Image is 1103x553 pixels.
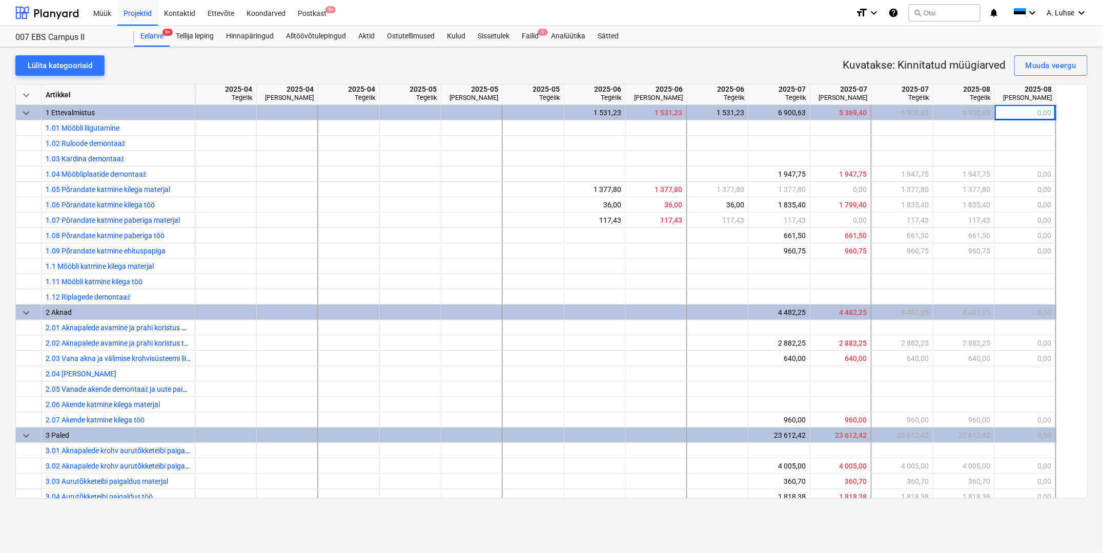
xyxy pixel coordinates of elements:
[999,305,1051,320] div: 0,00
[876,84,929,94] div: 2025-07
[46,139,125,147] span: 1.02 Ruloode demontaaž
[46,493,153,501] a: 3.04 Aurutõkketeibi paigaldus töö
[814,428,867,443] div: 23 612,42
[28,59,92,72] div: Lülita kategooriaid
[909,4,981,22] button: Otsi
[46,477,168,485] a: 3.03 Aurutõkketeibi paigaldus materjal
[999,428,1051,443] div: 0,00
[814,305,867,320] div: 4 482,25
[568,182,621,197] div: 1 377,80
[999,228,1051,243] div: 0,00
[545,26,591,47] div: Analüütika
[999,351,1051,366] div: 0,00
[472,26,516,47] div: Sissetulek
[753,105,806,120] div: 6 900,63
[876,228,929,243] div: 661,50
[753,243,806,259] div: 960,75
[753,84,806,94] div: 2025-07
[876,212,929,228] div: 117,43
[876,94,929,101] div: Tegelik
[280,26,352,47] div: Alltöövõtulepingud
[538,29,548,36] span: 1
[937,458,990,474] div: 4 005,00
[814,228,867,243] div: 661,50
[814,166,867,182] div: 1 947,75
[46,231,165,240] a: 1.08 Põrandate katmine paberiga töö
[753,305,806,320] div: 4 482,25
[999,105,1051,120] div: 0,00
[753,212,806,228] div: 117,43
[20,89,32,101] span: keyboard_arrow_down
[46,354,251,363] a: 2.03 Vana akna ja välimise krohvisüsteemi liitekoha läbilõikamine
[507,94,560,101] div: Tegelik
[876,412,929,428] div: 960,00
[15,32,122,43] div: 007 EBS Campus II
[691,197,744,212] div: 36,00
[322,94,375,101] div: Tegelik
[876,305,929,320] div: 4 482,25
[1047,9,1074,17] span: A. Luhse
[46,416,145,424] span: 2.07 Akende katmine kilega töö
[46,339,192,347] a: 2.02 Aknapalede avamine ja prahi koristus töö
[220,26,280,47] a: Hinnapäringud
[46,385,204,393] span: 2.05 Vanade akende demontaaž ja uute paigaldus
[814,489,867,504] div: 1 818,38
[46,293,130,301] a: 1.12 Riplagede demontaaž
[507,84,560,94] div: 2025-05
[814,351,867,366] div: 640,00
[937,335,990,351] div: 2 882,25
[814,182,867,197] div: 0,00
[46,124,119,132] a: 1.01 Mööbli liigutamine
[937,489,990,504] div: 1 818,38
[999,458,1051,474] div: 0,00
[753,474,806,489] div: 360,70
[876,197,929,212] div: 1 835,40
[814,197,867,212] div: 1 799,40
[753,228,806,243] div: 661,50
[876,428,929,443] div: 23 612,42
[591,26,625,47] a: Sätted
[1026,59,1076,72] div: Muuda veergu
[876,489,929,504] div: 1 818,38
[691,212,744,228] div: 117,43
[855,7,868,19] i: format_size
[46,308,72,316] span: 2 Aknad
[46,216,180,224] a: 1.07 Põrandate katmine paberiga materjal
[999,412,1051,428] div: 0,00
[999,84,1052,94] div: 2025-08
[516,26,545,47] a: Failid1
[999,212,1051,228] div: 0,00
[46,170,146,178] span: 1.04 Mööbliplaatide demontaaž
[814,84,867,94] div: 2025-07
[691,84,744,94] div: 2025-06
[441,26,472,47] a: Kulud
[170,26,220,47] a: Tellija leping
[876,182,929,197] div: 1 377,80
[630,212,682,228] div: 117,43
[568,105,621,120] div: 1 531,23
[352,26,381,47] a: Aktid
[937,228,990,243] div: 661,50
[937,305,990,320] div: 4 482,25
[753,197,806,212] div: 1 835,40
[199,94,252,101] div: Tegelik
[134,26,170,47] a: Eelarve9+
[999,474,1051,489] div: 0,00
[937,105,990,120] div: 6 900,63
[876,105,929,120] div: 6 900,63
[46,400,160,409] a: 2.06 Akende katmine kilega materjal
[937,84,990,94] div: 2025-08
[814,335,867,351] div: 2 882,25
[381,26,441,47] div: Ostutellimused
[937,243,990,259] div: 960,75
[46,155,124,163] a: 1.03 Kardina demontaaž
[1014,55,1088,76] button: Muuda veergu
[999,243,1051,259] div: 0,00
[753,94,806,101] div: Tegelik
